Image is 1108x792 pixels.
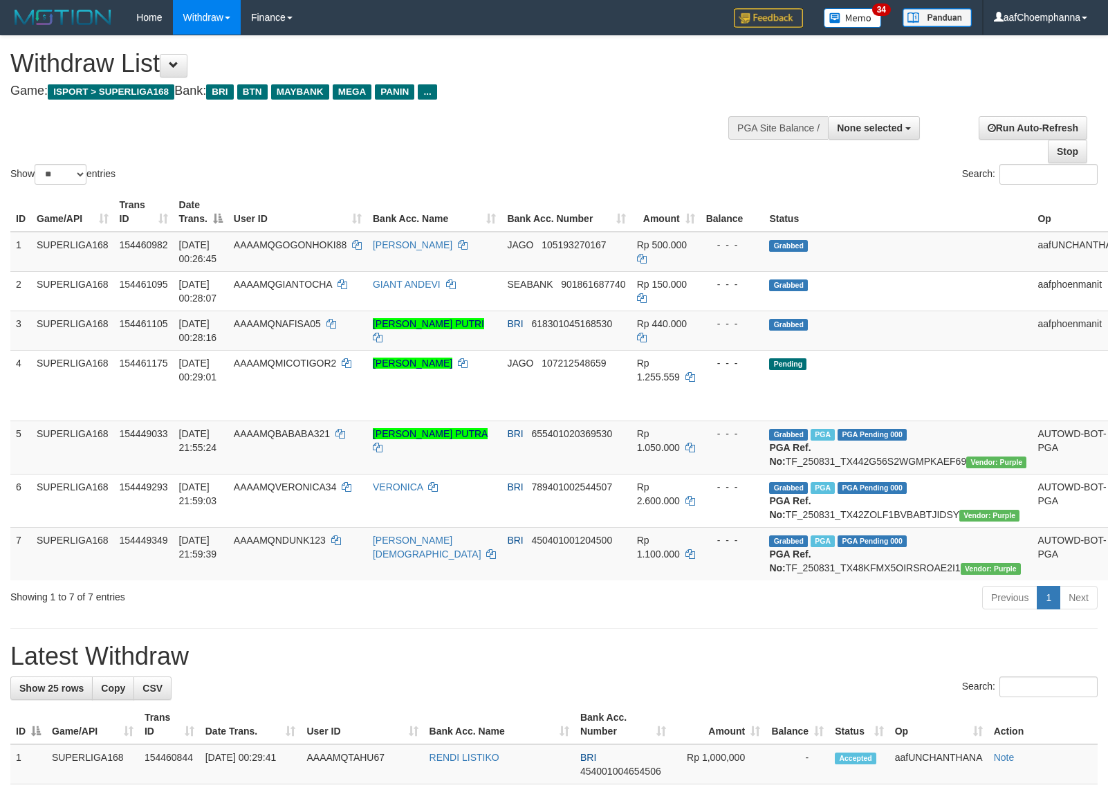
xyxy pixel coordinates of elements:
[764,421,1032,474] td: TF_250831_TX442G56S2WGMPKAEF69
[10,232,31,272] td: 1
[769,535,808,547] span: Grabbed
[769,442,811,467] b: PGA Ref. No:
[10,7,116,28] img: MOTION_logo.png
[31,421,114,474] td: SUPERLIGA168
[507,481,523,492] span: BRI
[764,192,1032,232] th: Status
[637,428,680,453] span: Rp 1.050.000
[507,279,553,290] span: SEABANK
[769,482,808,494] span: Grabbed
[872,3,891,16] span: 34
[373,279,441,290] a: GIANT ANDEVI
[48,84,174,100] span: ISPORT > SUPERLIGA168
[979,116,1087,140] a: Run Auto-Refresh
[120,358,168,369] span: 154461175
[988,705,1098,744] th: Action
[35,164,86,185] select: Showentries
[580,752,596,763] span: BRI
[769,549,811,573] b: PGA Ref. No:
[206,84,233,100] span: BRI
[982,586,1037,609] a: Previous
[769,358,806,370] span: Pending
[507,535,523,546] span: BRI
[120,535,168,546] span: 154449349
[301,705,423,744] th: User ID: activate to sort column ascending
[120,239,168,250] span: 154460982
[838,482,907,494] span: PGA Pending
[373,428,488,439] a: [PERSON_NAME] PUTRA
[367,192,501,232] th: Bank Acc. Name: activate to sort column ascending
[179,535,217,560] span: [DATE] 21:59:39
[828,116,920,140] button: None selected
[962,676,1098,697] label: Search:
[46,705,139,744] th: Game/API: activate to sort column ascending
[174,192,228,232] th: Date Trans.: activate to sort column descending
[120,318,168,329] span: 154461105
[672,744,766,784] td: Rp 1,000,000
[542,239,606,250] span: Copy 105193270167 to clipboard
[1048,140,1087,163] a: Stop
[418,84,436,100] span: ...
[179,481,217,506] span: [DATE] 21:59:03
[120,481,168,492] span: 154449293
[114,192,174,232] th: Trans ID: activate to sort column ascending
[200,705,302,744] th: Date Trans.: activate to sort column ascending
[999,676,1098,697] input: Search:
[92,676,134,700] a: Copy
[10,527,31,580] td: 7
[373,318,484,329] a: [PERSON_NAME] PUTRI
[237,84,268,100] span: BTN
[531,428,612,439] span: Copy 655401020369530 to clipboard
[889,744,988,784] td: aafUNCHANTHANA
[234,279,332,290] span: AAAAMQGIANTOCHA
[764,474,1032,527] td: TF_250831_TX42ZOLF1BVBABTJIDSY
[966,457,1026,468] span: Vendor URL: https://trx4.1velocity.biz
[31,192,114,232] th: Game/API: activate to sort column ascending
[734,8,803,28] img: Feedback.jpg
[234,318,321,329] span: AAAAMQNAFISA05
[903,8,972,27] img: panduan.png
[507,239,533,250] span: JAGO
[999,164,1098,185] input: Search:
[889,705,988,744] th: Op: activate to sort column ascending
[179,358,217,383] span: [DATE] 00:29:01
[31,474,114,527] td: SUPERLIGA168
[228,192,367,232] th: User ID: activate to sort column ascending
[706,480,759,494] div: - - -
[373,535,481,560] a: [PERSON_NAME][DEMOGRAPHIC_DATA]
[769,429,808,441] span: Grabbed
[766,744,829,784] td: -
[764,527,1032,580] td: TF_250831_TX48KFMX5OIRSROAE2I1
[838,535,907,547] span: PGA Pending
[10,271,31,311] td: 2
[507,428,523,439] span: BRI
[829,705,889,744] th: Status: activate to sort column ascending
[430,752,499,763] a: RENDI LISTIKO
[637,481,680,506] span: Rp 2.600.000
[580,766,661,777] span: Copy 454001004654506 to clipboard
[10,311,31,350] td: 3
[637,318,687,329] span: Rp 440.000
[959,510,1019,522] span: Vendor URL: https://trx4.1velocity.biz
[637,358,680,383] span: Rp 1.255.559
[637,535,680,560] span: Rp 1.100.000
[373,239,452,250] a: [PERSON_NAME]
[824,8,882,28] img: Button%20Memo.svg
[769,319,808,331] span: Grabbed
[200,744,302,784] td: [DATE] 00:29:41
[179,239,217,264] span: [DATE] 00:26:45
[542,358,606,369] span: Copy 107212548659 to clipboard
[766,705,829,744] th: Balance: activate to sort column ascending
[234,481,337,492] span: AAAAMQVERONICA34
[301,744,423,784] td: AAAAMQTAHU67
[838,429,907,441] span: PGA Pending
[46,744,139,784] td: SUPERLIGA168
[31,271,114,311] td: SUPERLIGA168
[701,192,764,232] th: Balance
[769,240,808,252] span: Grabbed
[31,350,114,421] td: SUPERLIGA168
[507,318,523,329] span: BRI
[728,116,828,140] div: PGA Site Balance /
[706,277,759,291] div: - - -
[561,279,625,290] span: Copy 901861687740 to clipboard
